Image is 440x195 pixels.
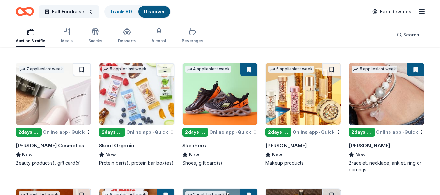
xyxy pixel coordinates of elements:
[349,63,424,173] a: Image for Lizzy James5 applieslast week2days leftOnline app•Quick[PERSON_NAME]NewBracelet, neckla...
[189,151,199,159] span: New
[209,128,258,136] div: Online app Quick
[391,28,424,41] button: Search
[268,66,314,73] div: 6 applies last week
[16,63,91,125] img: Image for Laura Mercier Cosmetics
[402,130,404,135] span: •
[126,128,175,136] div: Online app Quick
[182,128,208,137] div: 2 days left
[349,63,424,125] img: Image for Lizzy James
[235,130,237,135] span: •
[182,38,203,44] div: Beverages
[52,8,86,16] span: Fall Fundraiser
[110,9,132,14] a: Track· 80
[39,5,99,18] button: Fall Fundraiser
[349,142,390,149] div: [PERSON_NAME]
[265,128,291,137] div: 2 days left
[99,63,174,125] img: Image for Skout Organic
[151,25,166,47] button: Alcohol
[16,25,45,47] button: Auction & raffle
[16,160,91,166] div: Beauty product(s), gift card(s)
[272,151,282,159] span: New
[99,128,125,137] div: 2 days left
[403,31,419,39] span: Search
[99,63,175,166] a: Image for Skout Organic5 applieslast week2days leftOnline app•QuickSkout OrganicNewProtein bar(s)...
[99,142,134,149] div: Skout Organic
[99,160,175,166] div: Protein bar(s), protein bar box(es)
[182,63,258,166] a: Image for Skechers4 applieslast week2days leftOnline app•QuickSkechersNewShoes, gift card(s)
[376,128,424,136] div: Online app Quick
[118,38,136,44] div: Desserts
[349,160,424,173] div: Bracelet, necklace, anklet, ring or earrings
[182,25,203,47] button: Beverages
[16,63,91,166] a: Image for Laura Mercier Cosmetics7 applieslast week2days leftOnline app•Quick[PERSON_NAME] Cosmet...
[22,151,33,159] span: New
[151,38,166,44] div: Alcohol
[183,63,258,125] img: Image for Skechers
[355,151,366,159] span: New
[265,63,341,166] a: Image for Elizabeth Arden6 applieslast week2days leftOnline app•Quick[PERSON_NAME]NewMakeup products
[182,142,206,149] div: Skechers
[319,130,320,135] span: •
[16,4,34,19] a: Home
[144,9,165,14] a: Discover
[104,5,171,18] button: Track· 80Discover
[16,38,45,44] div: Auction & raffle
[118,25,136,47] button: Desserts
[106,151,116,159] span: New
[266,63,341,125] img: Image for Elizabeth Arden
[69,130,70,135] span: •
[349,128,375,137] div: 2 days left
[16,142,84,149] div: [PERSON_NAME] Cosmetics
[88,38,102,44] div: Snacks
[43,128,91,136] div: Online app Quick
[152,130,154,135] span: •
[265,142,307,149] div: [PERSON_NAME]
[19,66,64,73] div: 7 applies last week
[61,38,73,44] div: Meals
[61,25,73,47] button: Meals
[16,128,42,137] div: 2 days left
[182,160,258,166] div: Shoes, gift card(s)
[265,160,341,166] div: Makeup products
[293,128,341,136] div: Online app Quick
[102,66,148,73] div: 5 applies last week
[352,66,397,73] div: 5 applies last week
[88,25,102,47] button: Snacks
[368,6,415,18] a: Earn Rewards
[185,66,231,73] div: 4 applies last week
